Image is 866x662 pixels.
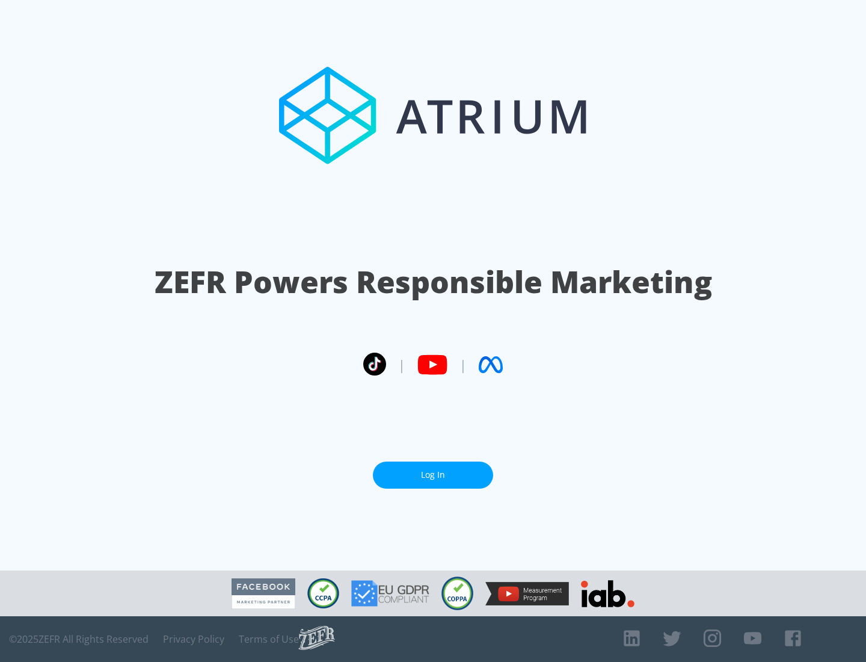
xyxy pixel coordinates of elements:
img: GDPR Compliant [351,580,429,607]
a: Log In [373,462,493,489]
a: Terms of Use [239,633,299,645]
a: Privacy Policy [163,633,224,645]
span: © 2025 ZEFR All Rights Reserved [9,633,149,645]
img: IAB [581,580,634,607]
img: CCPA Compliant [307,578,339,608]
img: YouTube Measurement Program [485,582,569,605]
img: Facebook Marketing Partner [232,578,295,609]
span: | [398,356,405,374]
span: | [459,356,467,374]
h1: ZEFR Powers Responsible Marketing [155,261,712,303]
img: COPPA Compliant [441,577,473,610]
